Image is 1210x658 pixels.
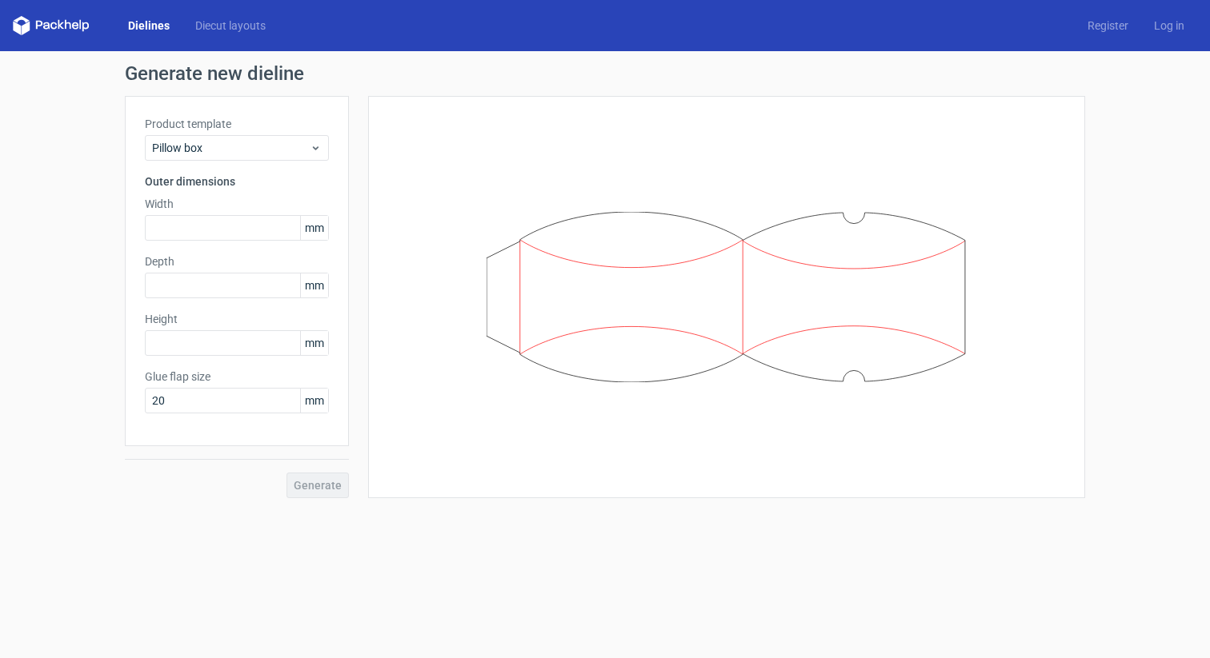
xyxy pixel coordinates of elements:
label: Width [145,196,329,212]
span: mm [300,389,328,413]
h3: Outer dimensions [145,173,329,189]
label: Height [145,311,329,327]
a: Dielines [115,18,182,34]
label: Depth [145,253,329,269]
a: Log in [1141,18,1197,34]
h1: Generate new dieline [125,64,1085,83]
a: Register [1075,18,1141,34]
span: mm [300,273,328,297]
span: Pillow box [152,140,310,156]
span: mm [300,216,328,240]
label: Glue flap size [145,369,329,385]
span: mm [300,331,328,355]
a: Diecut layouts [182,18,278,34]
label: Product template [145,116,329,132]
